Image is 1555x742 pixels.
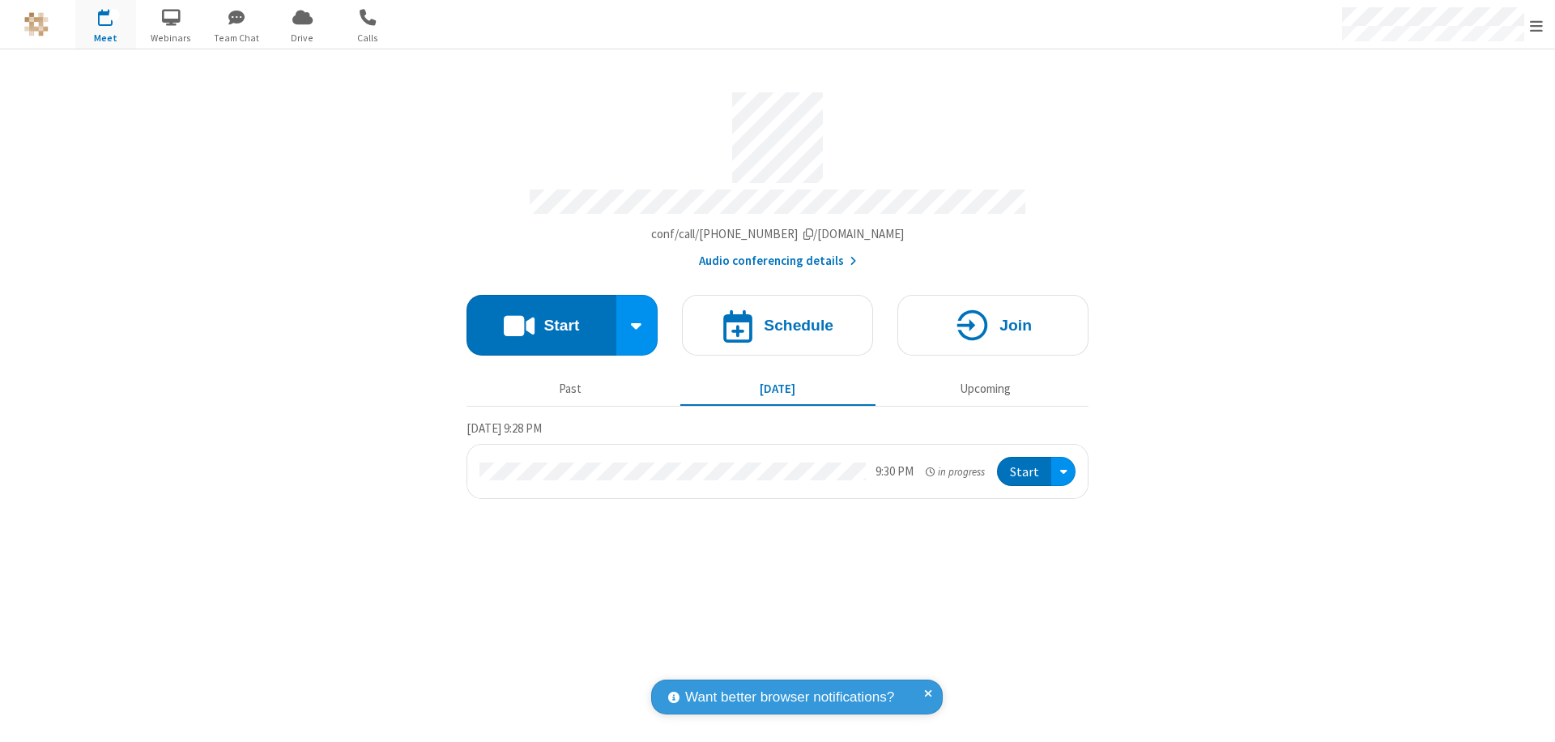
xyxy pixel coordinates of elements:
[543,318,579,333] h4: Start
[926,464,985,480] em: in progress
[466,419,1088,500] section: Today's Meetings
[141,31,202,45] span: Webinars
[699,252,857,271] button: Audio conferencing details
[651,225,905,244] button: Copy my meeting room linkCopy my meeting room link
[1051,457,1076,487] div: Open menu
[764,318,833,333] h4: Schedule
[997,457,1051,487] button: Start
[466,420,542,436] span: [DATE] 9:28 PM
[616,295,658,356] div: Start conference options
[897,295,1088,356] button: Join
[466,295,616,356] button: Start
[207,31,267,45] span: Team Chat
[680,373,875,404] button: [DATE]
[682,295,873,356] button: Schedule
[685,687,894,708] span: Want better browser notifications?
[875,463,914,481] div: 9:30 PM
[888,373,1083,404] button: Upcoming
[999,318,1032,333] h4: Join
[109,9,120,21] div: 1
[24,12,49,36] img: QA Selenium DO NOT DELETE OR CHANGE
[466,80,1088,271] section: Account details
[473,373,668,404] button: Past
[651,226,905,241] span: Copy my meeting room link
[338,31,398,45] span: Calls
[272,31,333,45] span: Drive
[75,31,136,45] span: Meet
